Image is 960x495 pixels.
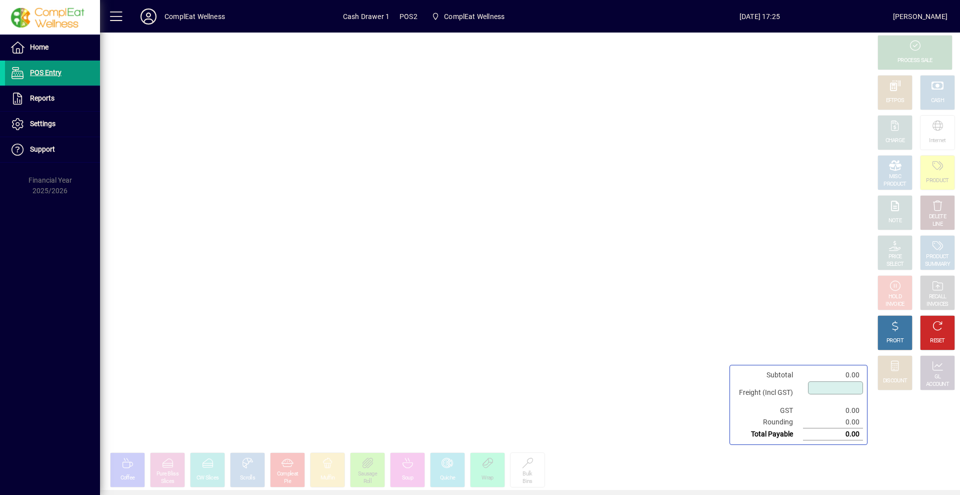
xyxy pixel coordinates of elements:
div: CHARGE [885,137,905,145]
div: Bulk [522,470,532,478]
td: 0.00 [803,405,863,416]
span: ComplEat Wellness [427,8,508,26]
button: Profile [132,8,164,26]
a: Settings [5,112,100,137]
div: RECALL [929,293,946,301]
div: Coffee [120,474,135,482]
div: Sausage [358,470,377,478]
div: Pure Bliss [156,470,178,478]
a: Home [5,35,100,60]
div: Bins [522,478,532,485]
div: PRODUCT [926,253,948,261]
span: [DATE] 17:25 [626,9,893,25]
div: PROCESS SALE [897,57,932,65]
span: Reports [30,94,54,102]
div: PRODUCT [926,177,948,185]
td: Subtotal [734,369,803,381]
div: [PERSON_NAME] [893,9,947,25]
div: DELETE [929,213,946,221]
div: GL [934,373,941,381]
div: CASH [931,97,944,105]
div: DISCOUNT [883,377,907,385]
div: Muffin [320,474,335,482]
div: CW Slices [196,474,219,482]
div: HOLD [888,293,901,301]
div: Wrap [481,474,493,482]
td: Total Payable [734,428,803,440]
div: SUMMARY [925,261,950,268]
a: Reports [5,86,100,111]
span: POS2 [399,9,417,25]
div: PROFIT [886,337,903,345]
span: Settings [30,120,55,128]
div: PRODUCT [883,181,906,188]
div: INVOICES [926,301,948,308]
div: INVOICE [885,301,904,308]
div: LINE [932,221,942,228]
td: GST [734,405,803,416]
div: Scrolls [240,474,255,482]
div: Soup [402,474,413,482]
a: Support [5,137,100,162]
td: 0.00 [803,416,863,428]
div: Quiche [440,474,455,482]
div: ACCOUNT [926,381,949,388]
div: RESET [930,337,945,345]
td: Rounding [734,416,803,428]
div: EFTPOS [886,97,904,105]
span: ComplEat Wellness [444,9,504,25]
div: Roll [363,478,371,485]
div: Pie [284,478,291,485]
td: 0.00 [803,428,863,440]
div: SELECT [886,261,904,268]
span: POS Entry [30,69,61,77]
div: Slices [161,478,174,485]
div: Internet [929,137,945,145]
span: Cash Drawer 1 [343,9,389,25]
div: MISC [889,173,901,181]
div: PRICE [888,253,902,261]
span: Support [30,145,55,153]
td: 0.00 [803,369,863,381]
td: Freight (Incl GST) [734,381,803,405]
span: Home [30,43,48,51]
div: Compleat [277,470,298,478]
div: ComplEat Wellness [164,9,225,25]
div: NOTE [888,217,901,225]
